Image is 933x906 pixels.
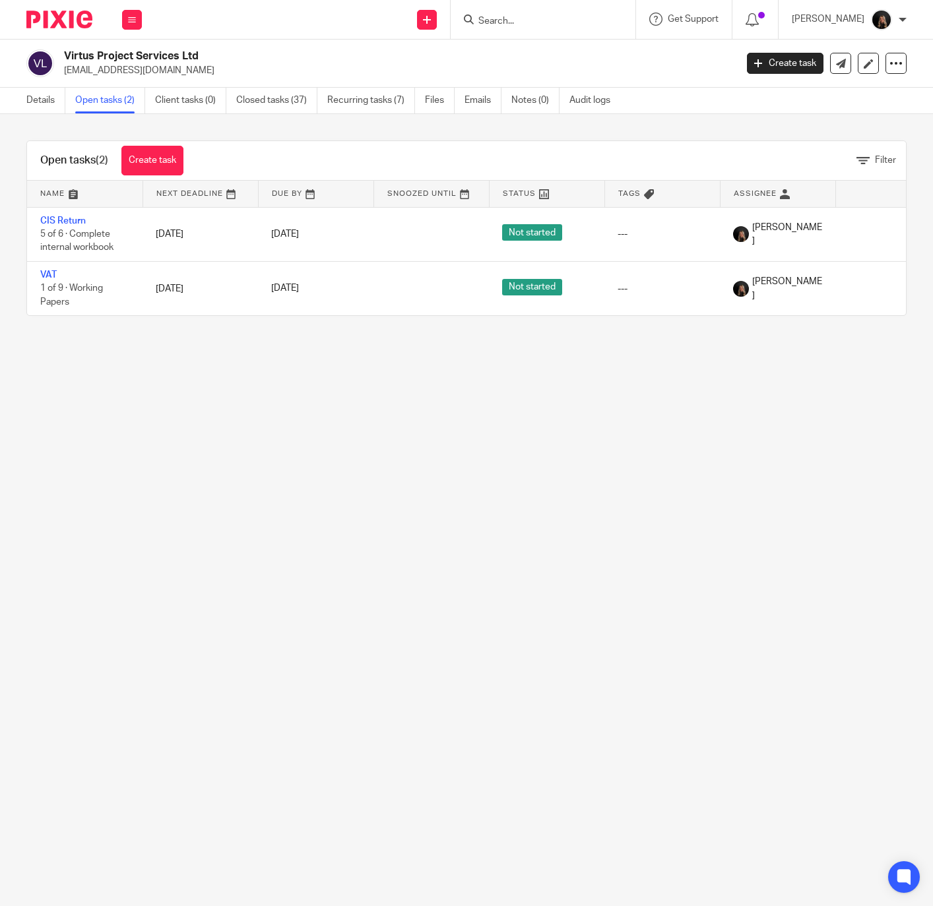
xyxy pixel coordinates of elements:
[26,88,65,113] a: Details
[387,190,457,197] span: Snoozed Until
[569,88,620,113] a: Audit logs
[618,190,641,197] span: Tags
[96,155,108,166] span: (2)
[875,156,896,165] span: Filter
[40,154,108,167] h1: Open tasks
[668,15,719,24] span: Get Support
[271,229,299,239] span: [DATE]
[40,216,86,226] a: CIS Return
[425,88,455,113] a: Files
[64,49,595,63] h2: Virtus Project Services Ltd
[502,224,562,241] span: Not started
[40,270,57,280] a: VAT
[64,64,727,77] p: [EMAIL_ADDRESS][DOMAIN_NAME]
[143,207,258,261] td: [DATE]
[40,284,103,307] span: 1 of 9 · Working Papers
[143,261,258,315] td: [DATE]
[75,88,145,113] a: Open tasks (2)
[26,49,54,77] img: svg%3E
[327,88,415,113] a: Recurring tasks (7)
[236,88,317,113] a: Closed tasks (37)
[792,13,864,26] p: [PERSON_NAME]
[752,275,822,302] span: [PERSON_NAME]
[121,146,183,175] a: Create task
[747,53,823,74] a: Create task
[271,284,299,293] span: [DATE]
[465,88,501,113] a: Emails
[155,88,226,113] a: Client tasks (0)
[40,229,113,253] span: 5 of 6 · Complete internal workbook
[618,227,707,241] div: ---
[511,88,560,113] a: Notes (0)
[26,11,92,28] img: Pixie
[733,226,749,242] img: 455A9867.jpg
[733,281,749,297] img: 455A9867.jpg
[871,9,892,30] img: 455A9867.jpg
[477,16,596,28] input: Search
[752,221,822,248] span: [PERSON_NAME]
[502,279,562,295] span: Not started
[503,190,536,197] span: Status
[618,282,707,295] div: ---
